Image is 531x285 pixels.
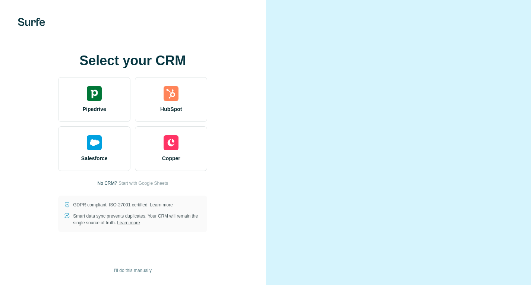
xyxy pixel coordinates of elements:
a: Learn more [117,220,140,225]
a: Learn more [150,202,173,208]
img: hubspot's logo [164,86,178,101]
p: GDPR compliant. ISO-27001 certified. [73,202,173,208]
span: Pipedrive [83,105,106,113]
p: No CRM? [98,180,117,187]
h1: Select your CRM [58,53,207,68]
span: Salesforce [81,155,108,162]
img: salesforce's logo [87,135,102,150]
img: Surfe's logo [18,18,45,26]
span: Copper [162,155,180,162]
p: Smart data sync prevents duplicates. Your CRM will remain the single source of truth. [73,213,201,226]
img: copper's logo [164,135,178,150]
button: I’ll do this manually [109,265,157,276]
img: pipedrive's logo [87,86,102,101]
span: I’ll do this manually [114,267,152,274]
button: Start with Google Sheets [118,180,168,187]
span: HubSpot [160,105,182,113]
